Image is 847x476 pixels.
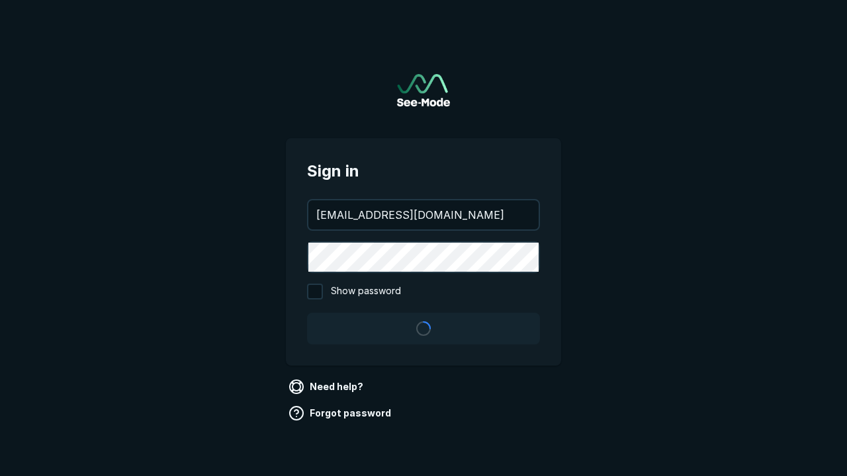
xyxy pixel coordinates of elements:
span: Sign in [307,159,540,183]
span: Show password [331,284,401,299]
a: Go to sign in [397,74,450,106]
a: Need help? [286,376,369,397]
img: See-Mode Logo [397,74,450,106]
input: your@email.com [308,200,539,229]
a: Forgot password [286,403,396,424]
